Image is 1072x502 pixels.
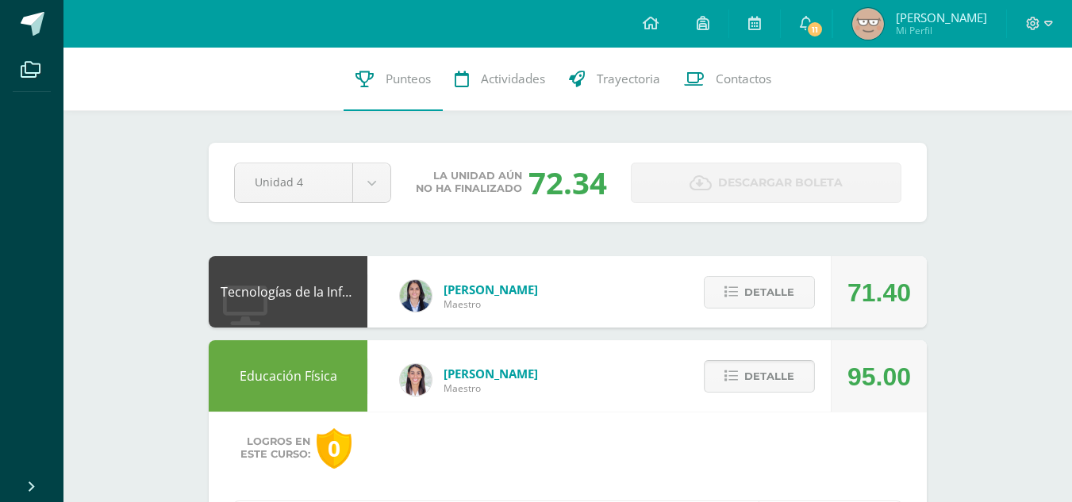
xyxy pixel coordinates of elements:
[704,360,815,393] button: Detalle
[847,257,911,328] div: 71.40
[557,48,672,111] a: Trayectoria
[528,162,607,203] div: 72.34
[317,428,352,469] div: 0
[744,362,794,391] span: Detalle
[240,435,310,461] span: Logros en este curso:
[716,71,771,87] span: Contactos
[416,170,522,195] span: La unidad aún no ha finalizado
[255,163,332,201] span: Unidad 4
[386,71,431,87] span: Punteos
[444,297,538,311] span: Maestro
[806,21,824,38] span: 11
[444,282,538,297] span: [PERSON_NAME]
[209,256,367,328] div: Tecnologías de la Información y Comunicación: Computación
[718,163,843,202] span: Descargar boleta
[896,10,987,25] span: [PERSON_NAME]
[444,366,538,381] span: [PERSON_NAME]
[235,163,390,202] a: Unidad 4
[704,276,815,308] button: Detalle
[481,71,545,87] span: Actividades
[672,48,783,111] a: Contactos
[896,24,987,37] span: Mi Perfil
[444,381,538,395] span: Maestro
[443,48,557,111] a: Actividades
[400,364,432,396] img: 68dbb99899dc55733cac1a14d9d2f825.png
[400,280,432,312] img: 7489ccb779e23ff9f2c3e89c21f82ed0.png
[209,340,367,412] div: Educación Física
[344,48,443,111] a: Punteos
[597,71,660,87] span: Trayectoria
[852,8,884,40] img: 5ec471dfff4524e1748c7413bc86834f.png
[744,278,794,307] span: Detalle
[847,341,911,412] div: 95.00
